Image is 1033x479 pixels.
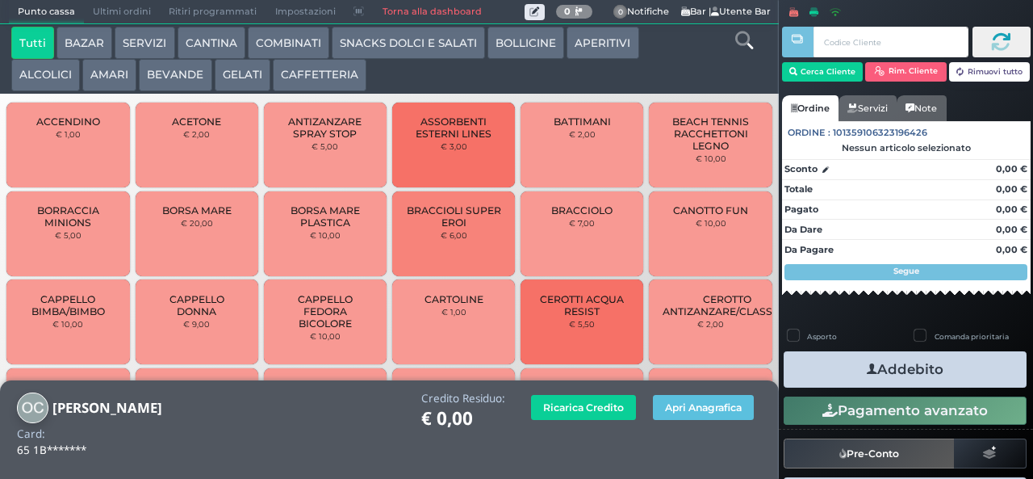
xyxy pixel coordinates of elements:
[534,293,630,317] span: CEROTTI ACQUA RESIST
[782,95,839,121] a: Ordine
[52,319,83,329] small: € 10,00
[36,116,100,128] span: ACCENDINO
[782,62,864,82] button: Cerca Cliente
[56,129,81,139] small: € 1,00
[784,397,1027,424] button: Pagamento avanzato
[569,319,595,329] small: € 5,50
[663,293,791,317] span: CEROTTO ANTIZANZARE/CLASSICO
[310,331,341,341] small: € 10,00
[784,224,822,235] strong: Da Dare
[865,62,947,82] button: Rim. Cliente
[160,1,266,23] span: Ritiri programmati
[663,116,759,152] span: BEACH TENNIS RACCHETTONI LEGNO
[673,204,748,216] span: CANOTTO FUN
[20,293,116,317] span: CAPPELLO BIMBA/BIMBO
[441,230,467,240] small: € 6,00
[784,162,818,176] strong: Sconto
[52,398,162,417] b: [PERSON_NAME]
[996,204,1027,215] strong: 0,00 €
[567,27,638,59] button: APERITIVI
[788,126,830,140] span: Ordine :
[996,163,1027,174] strong: 0,00 €
[20,204,116,229] span: BORRACCIA MINIONS
[17,428,45,440] h4: Card:
[162,204,232,216] span: BORSA MARE
[273,59,366,91] button: CAFFETTERIA
[935,331,1009,342] label: Comanda prioritaria
[784,183,813,195] strong: Totale
[312,141,338,151] small: € 5,00
[373,1,490,23] a: Torna alla dashboard
[996,224,1027,235] strong: 0,00 €
[17,393,48,424] img: OLIANA CARLINO
[82,59,136,91] button: AMARI
[148,293,245,317] span: CAPPELLO DONNA
[421,393,505,405] h4: Credito Residuo:
[310,230,341,240] small: € 10,00
[11,27,54,59] button: Tutti
[784,439,955,468] button: Pre-Conto
[215,59,270,91] button: GELATI
[551,204,613,216] span: BRACCIOLO
[833,126,927,140] span: 101359106323196426
[421,409,505,429] h1: € 0,00
[996,183,1027,195] strong: 0,00 €
[813,27,968,57] input: Codice Cliente
[56,27,112,59] button: BAZAR
[441,307,466,317] small: € 1,00
[424,293,483,305] span: CARTOLINE
[183,129,210,139] small: € 2,00
[332,27,485,59] button: SNACKS DOLCI E SALATI
[564,6,571,17] b: 0
[569,218,595,228] small: € 7,00
[441,141,467,151] small: € 3,00
[487,27,564,59] button: BOLLICINE
[554,116,611,128] span: BATTIMANI
[897,95,946,121] a: Note
[178,27,245,59] button: CANTINA
[893,266,919,276] strong: Segue
[278,293,374,330] span: CAPPELLO FEDORA BICOLORE
[11,59,80,91] button: ALCOLICI
[172,116,221,128] span: ACETONE
[139,59,211,91] button: BEVANDE
[696,218,726,228] small: € 10,00
[697,319,724,329] small: € 2,00
[839,95,897,121] a: Servizi
[406,204,502,229] span: BRACCIOLI SUPER EROI
[784,204,818,215] strong: Pagato
[531,395,636,420] button: Ricarica Credito
[807,331,837,342] label: Asporto
[653,395,754,420] button: Apri Anagrafica
[115,27,174,59] button: SERVIZI
[278,116,374,140] span: ANTIZANZARE SPRAY STOP
[782,142,1031,153] div: Nessun articolo selezionato
[278,204,374,229] span: BORSA MARE PLASTICA
[266,1,345,23] span: Impostazioni
[84,1,160,23] span: Ultimi ordini
[181,218,213,228] small: € 20,00
[949,62,1031,82] button: Rimuovi tutto
[406,116,502,140] span: ASSORBENTI ESTERNI LINES
[183,319,210,329] small: € 9,00
[9,1,84,23] span: Punto cassa
[569,129,596,139] small: € 2,00
[55,230,82,240] small: € 5,00
[784,351,1027,388] button: Addebito
[613,5,628,19] span: 0
[696,153,726,163] small: € 10,00
[248,27,329,59] button: COMBINATI
[996,244,1027,255] strong: 0,00 €
[784,244,834,255] strong: Da Pagare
